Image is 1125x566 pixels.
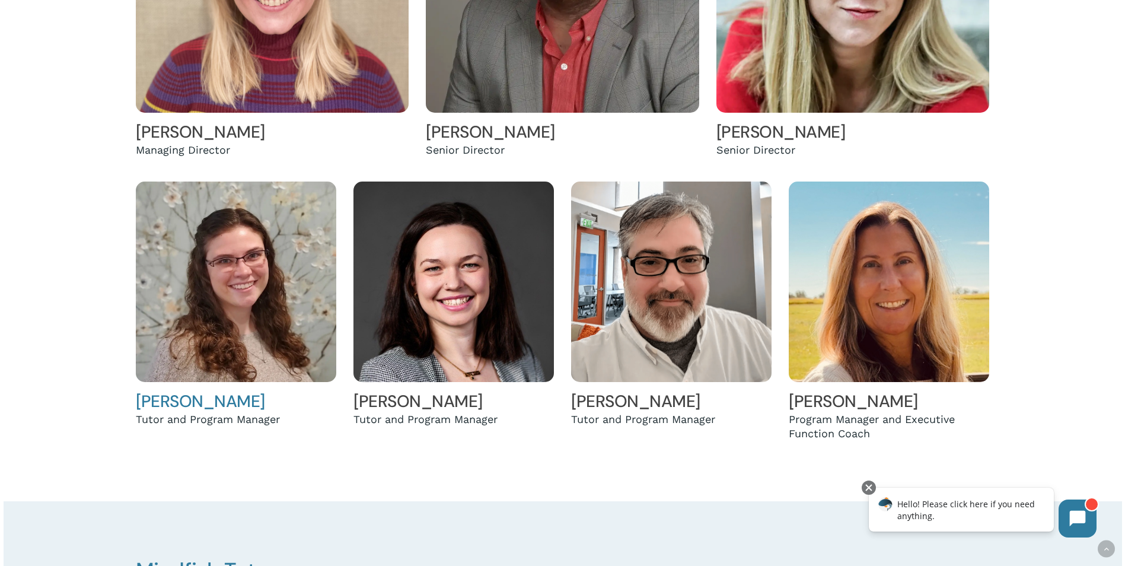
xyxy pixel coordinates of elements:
a: [PERSON_NAME] [136,121,265,143]
div: Tutor and Program Manager [136,412,336,427]
a: [PERSON_NAME] [426,121,555,143]
div: Senior Director [716,143,989,157]
img: Sophia Matuszewicz [353,182,554,382]
img: Jason King [571,182,772,382]
a: [PERSON_NAME] [136,390,265,412]
div: Managing Director [136,143,409,157]
a: [PERSON_NAME] [571,390,700,412]
div: Tutor and Program Manager [571,412,772,427]
img: Holly Andreassen [136,182,336,382]
div: Program Manager and Executive Function Coach [789,412,989,441]
a: [PERSON_NAME] [716,121,846,143]
img: Jen Eyberg [789,182,989,382]
div: Senior Director [426,143,699,157]
div: Tutor and Program Manager [353,412,554,427]
a: [PERSON_NAME] [789,390,918,412]
iframe: Chatbot [856,478,1108,549]
a: [PERSON_NAME] [353,390,483,412]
